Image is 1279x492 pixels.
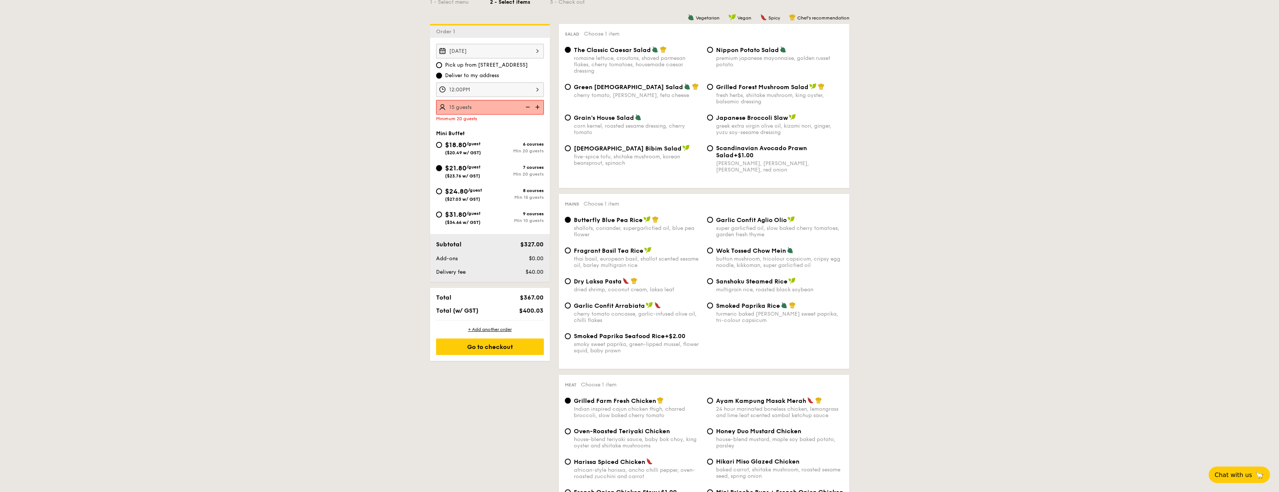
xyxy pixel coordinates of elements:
[574,154,701,166] div: five-spice tofu, shiitake mushroom, korean beansprout, spinach
[565,47,571,53] input: The Classic Caesar Saladromaine lettuce, croutons, shaved parmesan flakes, cherry tomatoes, house...
[520,294,543,301] span: $367.00
[635,114,642,121] img: icon-vegetarian.fe4039eb.svg
[436,142,442,148] input: $18.80/guest($20.49 w/ GST)6 coursesMin 20 guests
[445,173,480,179] span: ($23.76 w/ GST)
[1209,467,1270,483] button: Chat with us🦙
[436,188,442,194] input: $24.80/guest($27.03 w/ GST)8 coursesMin 15 guests
[809,83,817,90] img: icon-vegan.f8ff3823.svg
[436,28,458,35] span: Order 1
[643,216,651,223] img: icon-vegan.f8ff3823.svg
[707,84,713,90] input: Grilled Forest Mushroom Saladfresh herbs, shiitake mushroom, king oyster, balsamic dressing
[707,398,713,404] input: Ayam Kampung Masak Merah24 hour marinated boneless chicken, lemongrass and lime leaf scented samb...
[565,217,571,223] input: Butterfly Blue Pea Riceshallots, coriander, supergarlicfied oil, blue pea flower
[574,406,701,419] div: Indian inspired cajun chicken thigh, charred broccoli, slow baked cherry tomato
[789,302,796,309] img: icon-chef-hat.a58ddaea.svg
[707,145,713,151] input: Scandinavian Avocado Prawn Salad+$1.00[PERSON_NAME], [PERSON_NAME], [PERSON_NAME], red onion
[445,164,466,172] span: $21.80
[565,428,571,434] input: Oven-Roasted Teriyaki Chickenhouse-blend teriyaki sauce, baby bok choy, king oyster and shiitake ...
[788,216,795,223] img: icon-vegan.f8ff3823.svg
[565,303,571,309] input: Garlic Confit Arrabiatacherry tomato concasse, garlic-infused olive oil, chilli flakes
[716,92,843,105] div: fresh herbs, shiitake mushroom, king oyster, balsamic dressing
[436,294,451,301] span: Total
[707,217,713,223] input: Garlic Confit Aglio Oliosuper garlicfied oil, slow baked cherry tomatoes, garden fresh thyme
[574,332,665,340] span: Smoked Paprika Seafood Rice
[574,278,622,285] span: Dry Laksa Pasta
[565,31,579,37] span: Salad
[436,307,478,314] span: Total (w/ GST)
[565,84,571,90] input: Green [DEMOGRAPHIC_DATA] Saladcherry tomato, [PERSON_NAME], feta cheese
[490,195,544,200] div: Min 15 guests
[574,92,701,98] div: cherry tomato, [PERSON_NAME], feta cheese
[584,201,619,207] span: Choose 1 item
[696,15,719,21] span: Vegetarian
[565,278,571,284] input: Dry Laksa Pastadried shrimp, coconut cream, laksa leaf
[716,302,780,309] span: Smoked Paprika Rice
[436,73,442,79] input: Deliver to my address
[728,14,736,21] img: icon-vegan.f8ff3823.svg
[565,459,571,465] input: Harissa Spiced Chickenafrican-style harissa, ancho chilli pepper, oven-roasted zucchini and carrot
[574,123,701,136] div: corn kernel, roasted sesame dressing, cherry tomato
[682,145,690,151] img: icon-vegan.f8ff3823.svg
[584,31,619,37] span: Choose 1 item
[716,467,843,479] div: baked carrot, shiitake mushroom, roasted sesame seed, spring onion
[707,459,713,465] input: Hikari Miso Glazed Chickenbaked carrot, shiitake mushroom, roasted sesame seed, spring onion
[574,83,683,91] span: Green [DEMOGRAPHIC_DATA] Salad
[716,247,786,254] span: Wok Tossed Chow Mein
[716,458,800,465] span: Hikari Miso Glazed Chicken
[436,241,462,248] span: Subtotal
[574,397,656,404] span: Grilled Farm Fresh Chicken
[716,286,843,293] div: multigrain rice, roasted black soybean
[574,145,682,152] span: [DEMOGRAPHIC_DATA] Bibim Salad
[1215,471,1252,479] span: Chat with us
[574,114,634,121] span: Grain's House Salad
[1255,471,1264,479] span: 🦙
[622,277,629,284] img: icon-spicy.37a8142b.svg
[807,397,814,404] img: icon-spicy.37a8142b.svg
[768,15,780,21] span: Spicy
[490,188,544,193] div: 8 courses
[490,148,544,154] div: Min 20 guests
[797,15,849,21] span: Chef's recommendation
[789,14,796,21] img: icon-chef-hat.a58ddaea.svg
[565,145,571,151] input: [DEMOGRAPHIC_DATA] Bibim Saladfive-spice tofu, shiitake mushroom, korean beansprout, spinach
[574,428,670,435] span: Oven-Roasted Teriyaki Chicken
[707,428,713,434] input: Honey Duo Mustard Chickenhouse-blend mustard, maple soy baked potato, parsley
[716,256,843,268] div: button mushroom, tricolour capsicum, cripsy egg noodle, kikkoman, super garlicfied oil
[688,14,694,21] img: icon-vegetarian.fe4039eb.svg
[436,44,544,58] input: Event date
[565,115,571,121] input: Grain's House Saladcorn kernel, roasted sesame dressing, cherry tomato
[574,341,701,354] div: smoky sweet paprika, green-lipped mussel, flower squid, baby prawn
[519,307,543,314] span: $400.03
[468,188,482,193] span: /guest
[574,216,643,224] span: Butterfly Blue Pea Rice
[574,458,645,465] span: Harissa Spiced Chicken
[490,142,544,147] div: 6 courses
[716,145,807,159] span: Scandinavian Avocado Prawn Salad
[520,241,543,248] span: $327.00
[716,278,788,285] span: Sanshoku Steamed Rice
[445,210,466,219] span: $31.80
[574,225,701,238] div: shallots, coriander, supergarlicfied oil, blue pea flower
[574,247,643,254] span: Fragrant Basil Tea Rice
[652,216,659,223] img: icon-chef-hat.a58ddaea.svg
[692,83,699,90] img: icon-chef-hat.a58ddaea.svg
[716,436,843,449] div: house-blend mustard, maple soy baked potato, parsley
[734,152,753,159] span: +$1.00
[716,83,808,91] span: Grilled Forest Mushroom Salad
[684,83,691,90] img: icon-vegetarian.fe4039eb.svg
[445,150,481,155] span: ($20.49 w/ GST)
[780,46,786,53] img: icon-vegetarian.fe4039eb.svg
[657,397,664,404] img: icon-chef-hat.a58ddaea.svg
[521,100,533,114] img: icon-reduce.1d2dbef1.svg
[436,82,544,97] input: Event time
[716,216,787,224] span: Garlic Confit Aglio Olio
[716,397,806,404] span: Ayam Kampung Masak Merah
[565,201,579,207] span: Mains
[707,115,713,121] input: Japanese Broccoli Slawgreek extra virgin olive oil, kizami nori, ginger, yuzu soy-sesame dressing
[533,100,544,114] img: icon-add.58712e84.svg
[646,302,653,309] img: icon-vegan.f8ff3823.svg
[644,247,652,253] img: icon-vegan.f8ff3823.svg
[574,302,645,309] span: Garlic Confit Arrabiata
[781,302,788,309] img: icon-vegetarian.fe4039eb.svg
[565,333,571,339] input: Smoked Paprika Seafood Rice+$2.00smoky sweet paprika, green-lipped mussel, flower squid, baby prawn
